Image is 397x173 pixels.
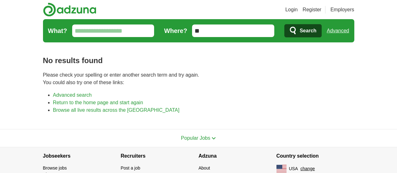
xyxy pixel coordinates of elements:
[43,71,354,86] p: Please check your spelling or enter another search term and try again. You could also try one of ...
[212,137,216,140] img: toggle icon
[285,6,298,14] a: Login
[276,165,287,172] img: US flag
[53,100,143,105] a: Return to the home page and start again
[199,165,210,170] a: About
[121,165,140,170] a: Post a job
[43,165,67,170] a: Browse jobs
[48,26,67,35] label: What?
[303,6,321,14] a: Register
[289,165,298,172] span: USA
[181,135,210,141] span: Popular Jobs
[330,6,354,14] a: Employers
[164,26,187,35] label: Where?
[43,3,96,17] img: Adzuna logo
[300,24,316,37] span: Search
[53,107,180,113] a: Browse all live results across the [GEOGRAPHIC_DATA]
[300,165,315,172] button: change
[53,92,92,98] a: Advanced search
[43,55,354,66] h1: No results found
[327,24,349,37] a: Advanced
[276,147,354,165] h4: Country selection
[284,24,322,37] button: Search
